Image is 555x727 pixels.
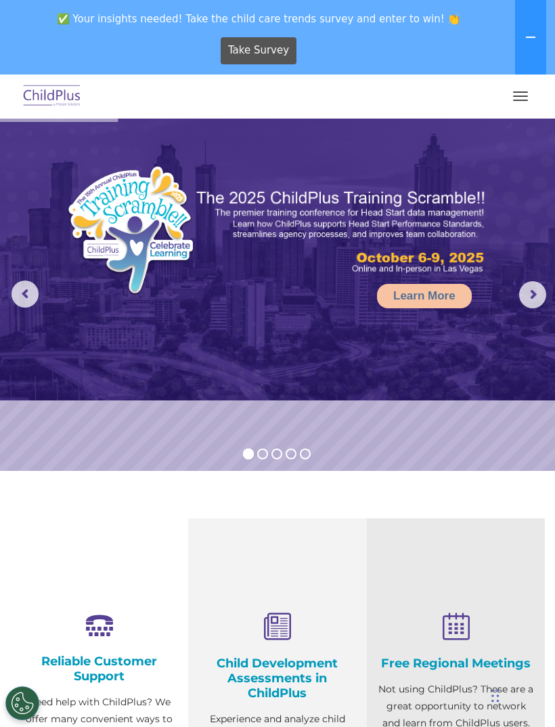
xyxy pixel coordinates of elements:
[20,654,178,684] h4: Reliable Customer Support
[491,676,500,716] div: Drag
[377,284,472,308] a: Learn More
[20,81,84,112] img: ChildPlus by Procare Solutions
[5,686,39,720] button: Cookies Settings
[327,581,555,727] iframe: Chat Widget
[5,5,512,32] span: ✅ Your insights needed! Take the child care trends survey and enter to win! 👏
[228,39,289,62] span: Take Survey
[198,656,356,701] h4: Child Development Assessments in ChildPlus
[221,37,297,64] a: Take Survey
